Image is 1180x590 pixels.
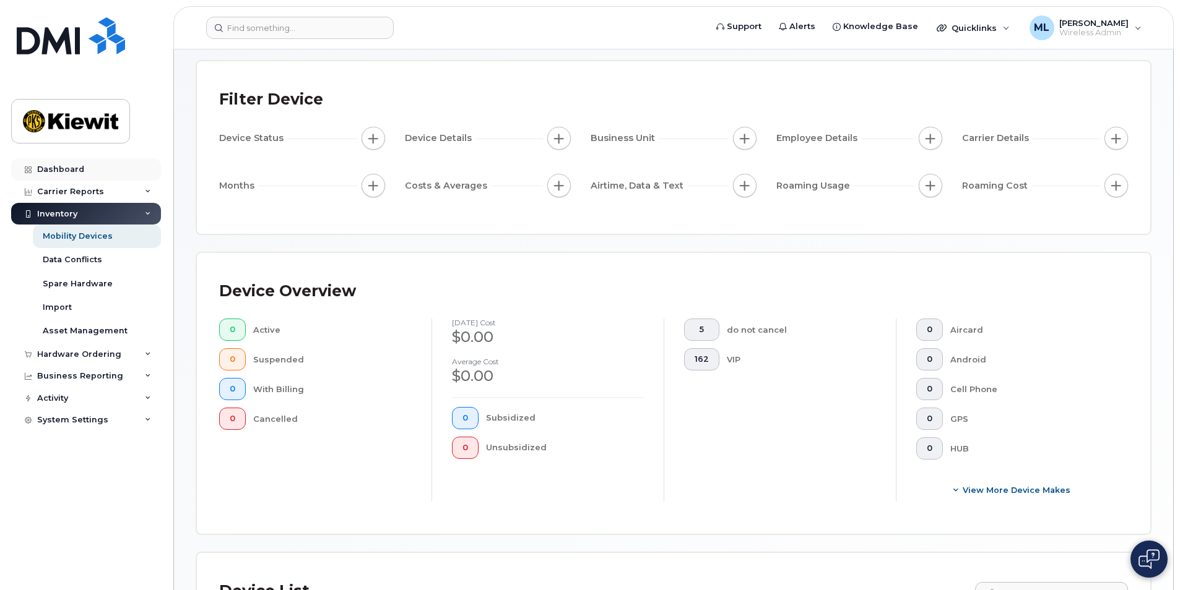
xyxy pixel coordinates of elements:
span: 0 [927,443,932,453]
span: [PERSON_NAME] [1059,18,1129,28]
div: Suspended [253,348,412,370]
span: View More Device Makes [963,484,1070,496]
button: 0 [916,408,943,430]
div: Unsubsidized [486,437,644,459]
span: Device Status [219,132,287,145]
button: 0 [916,348,943,370]
div: Device Overview [219,275,356,307]
span: Employee Details [776,132,861,145]
span: Knowledge Base [843,20,918,33]
span: Roaming Cost [962,179,1031,192]
button: 0 [219,408,246,430]
span: Wireless Admin [1059,28,1129,38]
span: Costs & Averages [405,179,491,192]
span: 0 [462,413,468,423]
div: VIP [727,348,877,370]
button: 0 [916,378,943,400]
div: GPS [950,408,1109,430]
button: 0 [219,348,246,370]
div: $0.00 [452,366,644,387]
span: 0 [927,354,932,364]
div: HUB [950,437,1109,460]
button: View More Device Makes [916,479,1108,502]
span: Roaming Usage [776,179,854,192]
span: Months [219,179,258,192]
h4: [DATE] cost [452,319,644,327]
span: 0 [927,325,932,335]
div: Subsidized [486,407,644,429]
div: With Billing [253,378,412,400]
span: Alerts [789,20,815,33]
div: do not cancel [727,319,877,341]
button: 0 [916,437,943,460]
input: Find something... [206,17,394,39]
div: Cancelled [253,408,412,430]
span: 162 [695,354,709,364]
span: 0 [230,354,235,364]
button: 0 [219,378,246,400]
button: 162 [684,348,719,370]
div: Aircard [950,319,1109,341]
span: Support [727,20,761,33]
span: 0 [927,414,932,424]
span: 0 [230,325,235,335]
span: Device Details [405,132,475,145]
span: 5 [695,325,709,335]
div: Matthew Linderman [1021,15,1150,40]
button: 5 [684,319,719,341]
div: Filter Device [219,83,323,116]
span: 0 [230,414,235,424]
span: 0 [230,384,235,394]
button: 0 [452,407,479,429]
span: Carrier Details [962,132,1033,145]
span: Quicklinks [952,23,997,33]
h4: Average cost [452,357,644,366]
button: 0 [916,319,943,341]
div: $0.00 [452,327,644,348]
span: 0 [927,384,932,394]
div: Android [950,348,1109,370]
a: Support [708,14,770,39]
img: Open chat [1139,549,1160,569]
button: 0 [219,319,246,341]
div: Quicklinks [928,15,1018,40]
span: Airtime, Data & Text [591,179,687,192]
span: 0 [462,443,468,453]
div: Cell Phone [950,378,1109,400]
div: Active [253,319,412,341]
a: Knowledge Base [824,14,927,39]
span: Business Unit [591,132,659,145]
span: ML [1034,20,1049,35]
a: Alerts [770,14,824,39]
button: 0 [452,437,479,459]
